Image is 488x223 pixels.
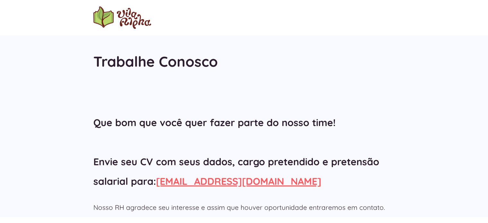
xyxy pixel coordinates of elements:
a: home [93,6,151,29]
h1: Trabalhe Conosco [93,51,395,72]
img: logo Escola Vila Alpha [93,6,151,29]
h2: Que bom que você quer fazer parte do nosso time! Envie seu CV com seus dados, cargo pretendido e ... [93,113,395,191]
a: [EMAIL_ADDRESS][DOMAIN_NAME] [156,175,321,187]
h2: Nosso RH agradece seu interesse e assim que houver oportunidade entraremos em contato. [93,201,395,214]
